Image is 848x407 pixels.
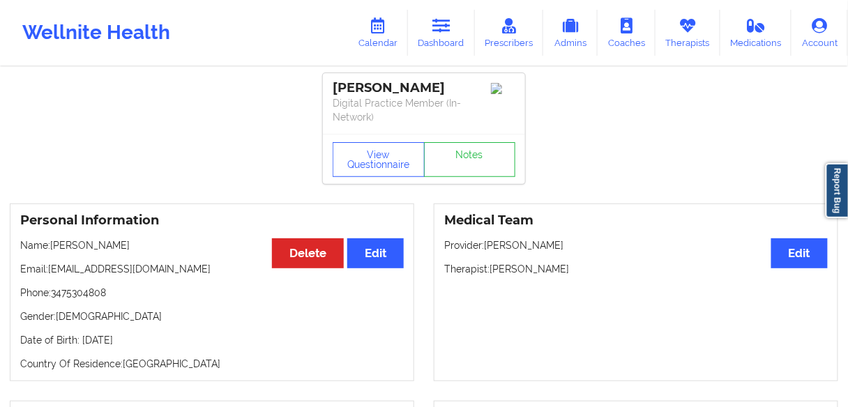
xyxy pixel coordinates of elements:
a: Prescribers [475,10,544,56]
button: Edit [347,238,404,268]
button: Delete [272,238,344,268]
button: Edit [771,238,828,268]
p: Country Of Residence: [GEOGRAPHIC_DATA] [20,357,404,371]
a: Admins [543,10,598,56]
a: Notes [424,142,516,177]
a: Therapists [656,10,720,56]
a: Medications [720,10,792,56]
a: Coaches [598,10,656,56]
a: Calendar [348,10,408,56]
h3: Personal Information [20,213,404,229]
button: View Questionnaire [333,142,425,177]
p: Provider: [PERSON_NAME] [444,238,828,252]
h3: Medical Team [444,213,828,229]
p: Digital Practice Member (In-Network) [333,96,515,124]
a: Account [792,10,848,56]
p: Gender: [DEMOGRAPHIC_DATA] [20,309,404,323]
div: [PERSON_NAME] [333,80,515,96]
img: Image%2Fplaceholer-image.png [491,83,515,94]
a: Dashboard [408,10,475,56]
p: Date of Birth: [DATE] [20,333,404,347]
p: Phone: 3475304808 [20,286,404,300]
p: Email: [EMAIL_ADDRESS][DOMAIN_NAME] [20,262,404,276]
p: Therapist: [PERSON_NAME] [444,262,828,276]
p: Name: [PERSON_NAME] [20,238,404,252]
a: Report Bug [826,163,848,218]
